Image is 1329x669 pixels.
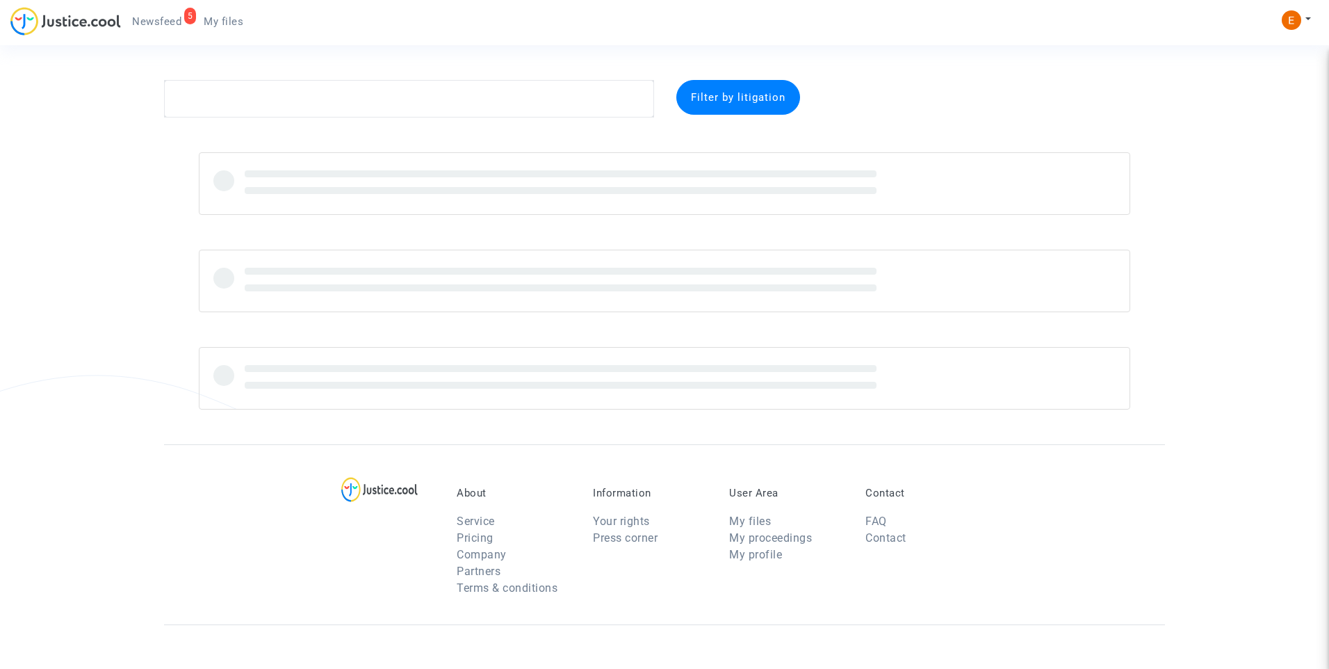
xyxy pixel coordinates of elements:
span: Newsfeed [132,15,181,28]
p: About [457,487,572,499]
img: jc-logo.svg [10,7,121,35]
a: FAQ [865,515,887,528]
img: logo-lg.svg [341,477,418,502]
a: My files [193,11,254,32]
a: My profile [729,548,782,561]
a: Partners [457,565,500,578]
a: Press corner [593,531,658,545]
a: Contact [865,531,906,545]
span: My files [204,15,243,28]
a: Terms & conditions [457,581,557,595]
p: User Area [729,487,845,499]
a: Your rights [593,515,650,528]
p: Contact [865,487,981,499]
img: ACg8ocIeiFvHKe4dA5oeRFd_CiCnuxWUEc1A2wYhRJE3TTWt=s96-c [1282,10,1301,30]
p: Information [593,487,708,499]
a: Service [457,515,495,528]
a: My files [729,515,771,528]
span: Filter by litigation [691,91,785,104]
a: Company [457,548,507,561]
a: 5Newsfeed [121,11,193,32]
a: My proceedings [729,531,812,545]
a: Pricing [457,531,494,545]
div: 5 [184,8,197,24]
